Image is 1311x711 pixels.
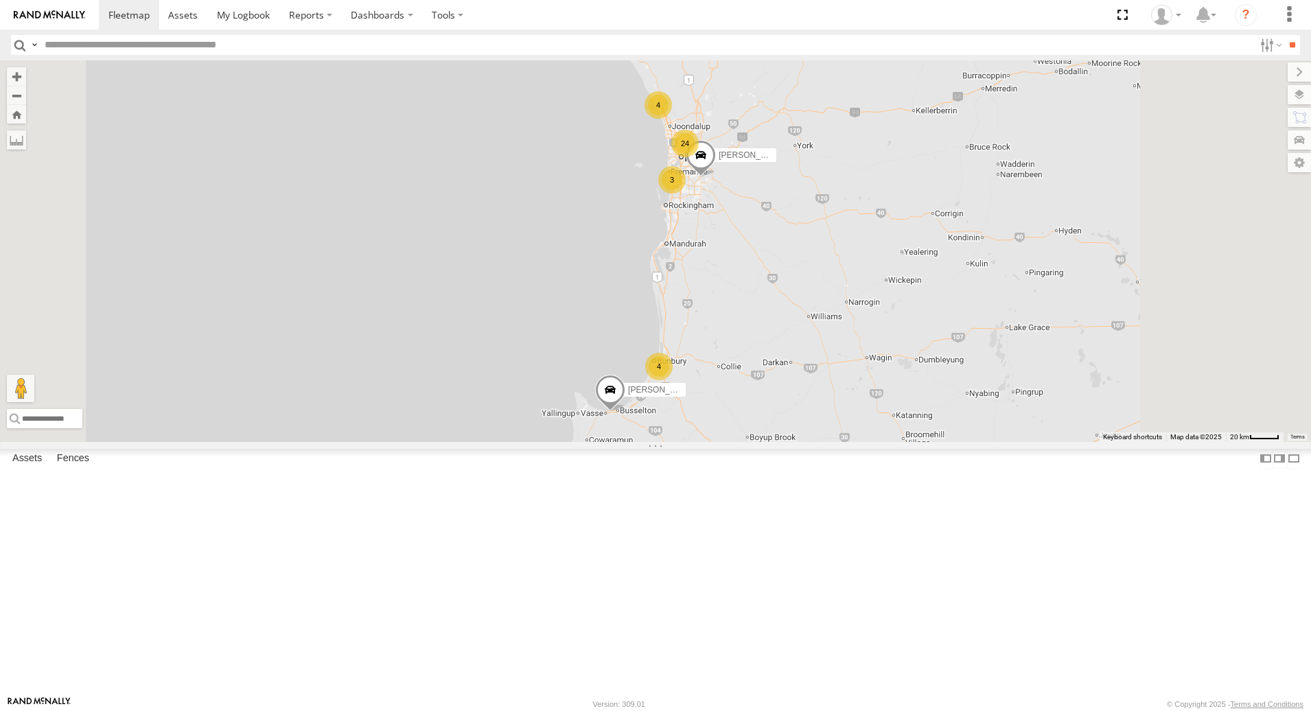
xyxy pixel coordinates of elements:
[593,700,645,708] div: Version: 309.01
[29,35,40,55] label: Search Query
[671,130,699,157] div: 24
[1259,449,1273,469] label: Dock Summary Table to the Left
[658,166,686,194] div: 3
[1290,434,1305,439] a: Terms (opens in new tab)
[645,91,672,119] div: 4
[5,450,49,469] label: Assets
[50,450,96,469] label: Fences
[1231,700,1303,708] a: Terms and Conditions
[7,86,26,105] button: Zoom out
[1146,5,1186,25] div: Themaker Reception
[1167,700,1303,708] div: © Copyright 2025 -
[7,67,26,86] button: Zoom in
[1288,153,1311,172] label: Map Settings
[628,385,795,395] span: [PERSON_NAME] - 1HFT753 - 0455 979 317
[719,150,831,160] span: [PERSON_NAME] - 1GRO876
[8,697,71,711] a: Visit our Website
[1226,432,1284,442] button: Map scale: 20 km per 40 pixels
[7,375,34,402] button: Drag Pegman onto the map to open Street View
[1287,449,1301,469] label: Hide Summary Table
[1230,433,1249,441] span: 20 km
[645,353,673,380] div: 4
[1273,449,1286,469] label: Dock Summary Table to the Right
[7,130,26,150] label: Measure
[1103,432,1162,442] button: Keyboard shortcuts
[1235,4,1257,26] i: ?
[7,105,26,124] button: Zoom Home
[1170,433,1222,441] span: Map data ©2025
[1255,35,1284,55] label: Search Filter Options
[14,10,85,20] img: rand-logo.svg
